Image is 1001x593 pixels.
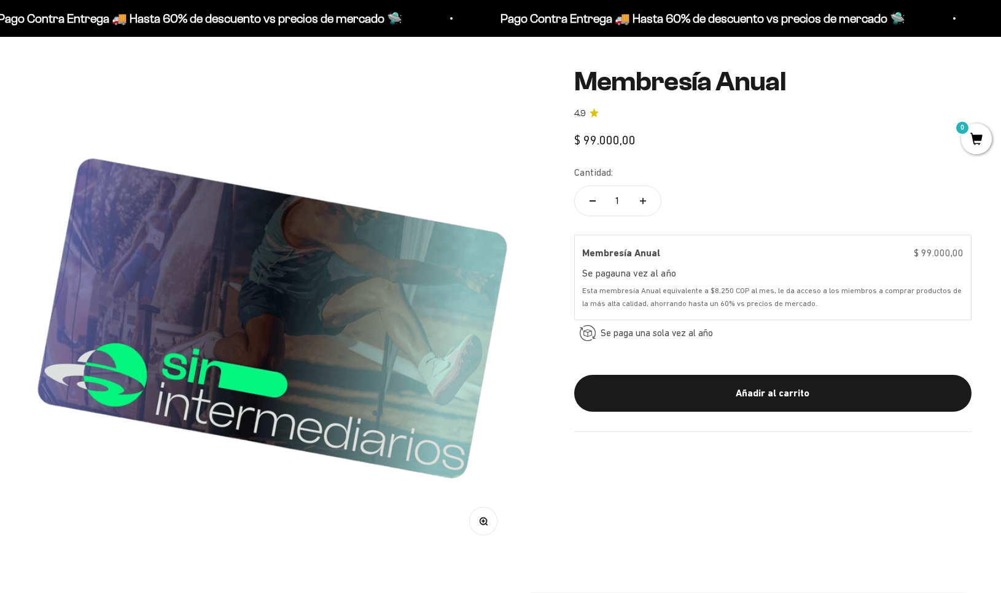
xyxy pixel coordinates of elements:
div: Añadir al carrito [599,385,947,401]
a: 0 [961,133,992,147]
span: $ 99.000,00 [914,247,964,258]
button: Añadir al carrito [574,375,972,412]
mark: 0 [955,120,970,135]
img: Membresía Anual [29,67,515,553]
div: Esta membresía Anual equivalente a $8.250 COP al mes, le da acceso a los miembros a comprar produ... [582,285,964,310]
p: Pago Contra Entrega 🚚 Hasta 60% de descuento vs precios de mercado 🛸 [498,9,903,28]
span: 4.9 [574,107,586,120]
button: Aumentar cantidad [625,186,661,216]
a: 4.94.9 de 5.0 estrellas [574,107,972,120]
h1: Membresía Anual [574,67,972,96]
label: una vez al año [615,268,676,279]
label: Membresía Anual [582,245,660,261]
label: Se paga [582,268,615,279]
span: $ 99.000,00 [574,133,636,147]
label: Cantidad: [574,165,613,181]
span: Se paga una sola vez al año [601,326,713,340]
button: Reducir cantidad [575,186,610,216]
